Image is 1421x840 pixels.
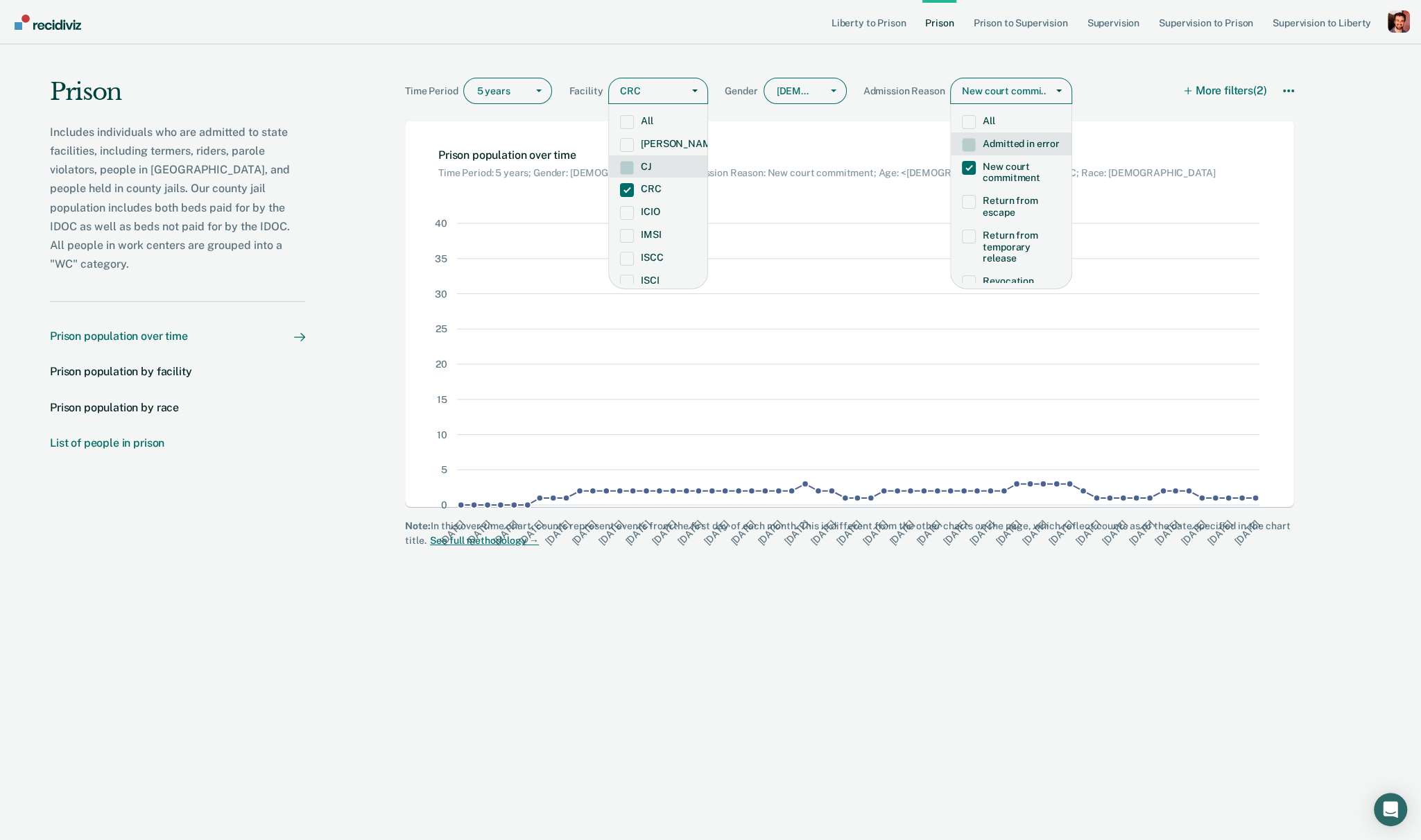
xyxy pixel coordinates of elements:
[962,115,1060,127] label: All
[50,365,191,378] div: Prison population by facility
[50,436,164,449] div: List of people in prison
[620,229,696,241] label: IMSI
[458,502,465,508] circle: Point at x Tue Sep 01 2020 00:00:00 GMT-0600 (Mountain Daylight Time) and y 0
[497,502,504,508] circle: Point at x Tue Dec 01 2020 00:00:00 GMT-0700 (Mountain Standard Time) and y 0
[50,401,305,414] a: Prison population by race
[524,502,531,508] circle: Point at x Mon Feb 01 2021 00:00:00 GMT-0700 (Mountain Standard Time) and y 0
[1283,85,1294,96] svg: More options
[50,365,305,378] a: Prison population by facility
[458,502,465,508] g: Point at x Tue Sep 01 2020 00:00:00 GMT-0600 (Mountain Daylight Time) and y 8894
[725,85,763,97] span: Gender
[620,275,696,286] label: ISCI
[510,502,517,508] g: Point at x Fri Jan 01 2021 00:00:00 GMT-0700 (Mountain Standard Time) and y 8631
[484,502,491,508] g: Point at x Sun Nov 01 2020 00:00:00 GMT-0600 (Mountain Daylight Time) and y 8642
[962,195,1060,218] label: Return from escape
[569,85,608,97] span: Facility
[620,161,696,173] label: CJ
[484,502,491,508] circle: Point at x Sun Nov 01 2020 00:00:00 GMT-0600 (Mountain Daylight Time) and y 0
[497,502,504,508] g: Point at x Tue Dec 01 2020 00:00:00 GMT-0700 (Mountain Standard Time) and y 8560
[620,138,696,150] label: [PERSON_NAME]
[609,81,682,101] div: CRC
[50,329,305,343] a: Prison population over time
[962,138,1060,150] label: Admitted in error
[50,123,305,274] p: Includes individuals who are admitted to state facilities, including termers, riders, parole viol...
[951,81,1047,101] div: New court commi...
[962,275,1060,287] label: Revocation
[438,162,1215,179] div: Chart subtitle
[50,401,179,414] div: Prison population by race
[50,436,305,449] a: List of people in prison
[50,78,305,117] h1: Prison
[471,502,478,508] g: Point at x Thu Oct 01 2020 00:00:00 GMT-0600 (Mountain Daylight Time) and y 8782
[620,252,696,264] label: ISCC
[620,115,696,127] label: All
[524,502,531,508] g: Point at x Mon Feb 01 2021 00:00:00 GMT-0700 (Mountain Standard Time) and y 8716
[863,85,951,97] span: Admission Reason
[620,206,696,218] label: ICIO
[1388,10,1410,33] button: Profile dropdown button
[1374,793,1407,826] div: Open Intercom Messenger
[510,502,517,508] circle: Point at x Fri Jan 01 2021 00:00:00 GMT-0700 (Mountain Standard Time) and y 0
[438,148,1215,179] h2: Chart: Prison population over time. Current filters: Time Period: 5 years; Gender: Male; Admissio...
[50,329,188,343] div: Prison population over time
[1185,78,1266,104] button: More filters(2)
[620,183,696,195] label: CRC
[962,161,1060,185] label: New court commitment
[962,230,1060,264] label: Return from temporary release
[405,85,463,97] span: Time Period
[15,15,81,30] img: Recidiviz
[471,502,478,508] circle: Point at x Thu Oct 01 2020 00:00:00 GMT-0600 (Mountain Daylight Time) and y 0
